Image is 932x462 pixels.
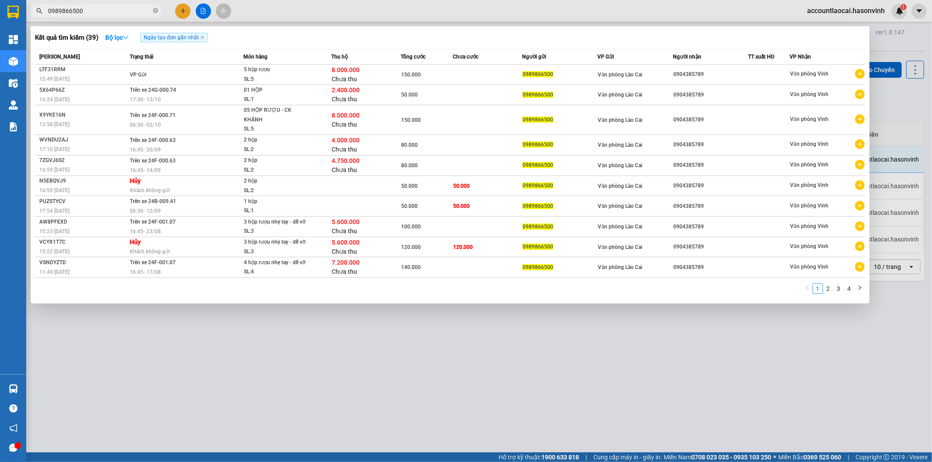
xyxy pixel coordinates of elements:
[244,238,309,247] div: 3 hộp rượu nhẹ tay - dễ vỡ
[523,117,553,123] span: 0989866500
[105,34,129,41] strong: Bộ lọc
[453,203,470,209] span: 50.000
[130,198,176,204] span: Trên xe 24B-009.41
[7,6,19,19] img: logo-vxr
[598,142,643,148] span: Văn phòng Lào Cai
[855,283,865,294] button: right
[332,157,360,164] span: 4.750.000
[332,218,360,225] span: 5.600.000
[802,283,813,294] li: Previous Page
[39,54,80,60] span: [PERSON_NAME]
[130,269,161,275] span: 16:45 - 17/08
[673,202,748,211] div: 0904385789
[855,201,865,210] span: plus-circle
[855,69,865,79] span: plus-circle
[244,227,309,236] div: SL: 3
[130,72,146,78] span: VP Gửi
[9,404,17,413] span: question-circle
[523,183,553,189] span: 0989866500
[523,92,553,98] span: 0989866500
[130,122,161,128] span: 06:30 - 02/10
[9,384,18,393] img: warehouse-icon
[130,248,170,255] span: Khách không gửi
[453,54,478,60] span: Chưa cước
[523,224,553,230] span: 0989866500
[130,112,176,118] span: Trên xe 24F-000.71
[130,208,161,214] span: 06:30 - 12/09
[855,180,865,190] span: plus-circle
[153,8,158,13] span: close-circle
[855,241,865,251] span: plus-circle
[332,259,360,266] span: 7.200.000
[123,34,129,41] span: down
[790,116,828,122] span: Văn phòng Vinh
[790,91,828,97] span: Văn phòng Vinh
[244,247,309,257] div: SL: 3
[130,97,161,103] span: 17:30 - 13/10
[598,117,643,123] span: Văn phòng Lào Cai
[130,167,161,173] span: 16:45 - 14/09
[401,264,421,270] span: 140.000
[332,66,360,73] span: 8.000.000
[332,96,357,103] span: Chưa thu
[98,31,136,45] button: Bộ lọcdown
[244,186,309,196] div: SL: 2
[39,65,127,74] div: LTF31RRM
[332,146,357,153] span: Chưa thu
[598,264,643,270] span: Văn phòng Lào Cai
[401,117,421,123] span: 150.000
[523,162,553,168] span: 0989866500
[39,208,69,214] span: 17:54 [DATE]
[130,238,141,245] strong: Hủy
[673,181,748,190] div: 0904385789
[140,33,208,42] span: Ngày tạo đơn gần nhất
[401,224,421,230] span: 100.000
[39,121,69,128] span: 13:58 [DATE]
[39,146,69,152] span: 17:10 [DATE]
[598,203,643,209] span: Văn phòng Lào Cai
[855,160,865,169] span: plus-circle
[39,269,69,275] span: 11:49 [DATE]
[522,54,546,60] span: Người gửi
[39,86,127,95] div: 5X64P66Z
[790,71,828,77] span: Văn phòng Vinh
[824,284,833,293] a: 2
[332,166,357,173] span: Chưa thu
[9,444,17,452] span: message
[153,7,158,15] span: close-circle
[244,217,309,227] div: 3 hộp rượu nhẹ tay - dễ vỡ
[130,147,161,153] span: 16:45 - 20/09
[790,162,828,168] span: Văn phòng Vinh
[790,141,828,147] span: Văn phòng Vinh
[598,92,643,98] span: Văn phòng Lào Cai
[39,176,127,186] div: N5EBQVJ9
[332,86,360,93] span: 2.400.000
[673,263,748,272] div: 0904385789
[130,158,176,164] span: Trên xe 24F-000.63
[401,162,418,169] span: 80.000
[244,176,309,186] div: 2 hộp
[130,259,176,265] span: Trên xe 24F-001.07
[39,197,127,206] div: PUZSTYCV
[130,87,176,93] span: Trên xe 24G-000.74
[857,285,863,290] span: right
[39,248,69,255] span: 15:22 [DATE]
[453,244,473,250] span: 120.000
[130,228,161,234] span: 16:45 - 23/08
[802,283,813,294] button: left
[244,135,309,145] div: 2 hộp
[244,267,309,277] div: SL: 4
[523,244,553,250] span: 0989866500
[244,197,309,207] div: 1 hộp
[453,183,470,189] span: 50.000
[748,54,775,60] span: TT xuất HĐ
[332,121,357,128] span: Chưa thu
[598,224,643,230] span: Văn phòng Lào Cai
[844,283,855,294] li: 4
[48,6,151,16] input: Tìm tên, số ĐT hoặc mã đơn
[673,70,748,79] div: 0904385789
[855,221,865,231] span: plus-circle
[130,187,170,193] span: Khách không gửi
[332,268,357,275] span: Chưa thu
[813,284,823,293] a: 1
